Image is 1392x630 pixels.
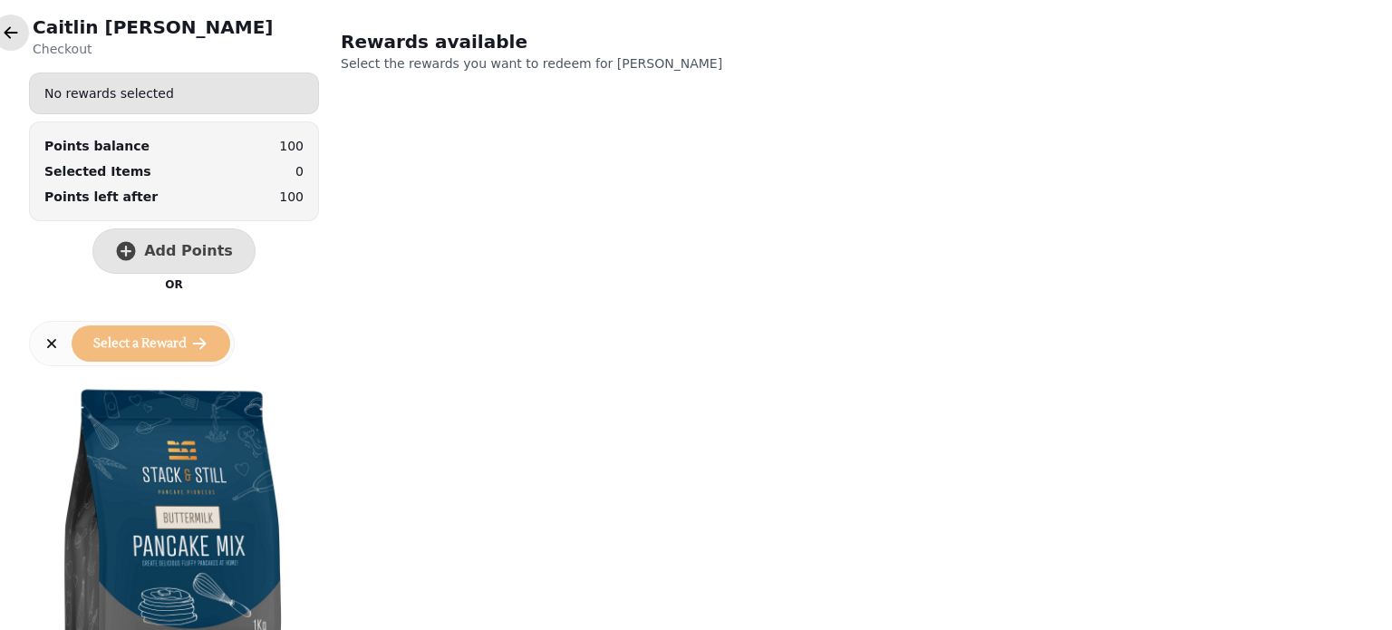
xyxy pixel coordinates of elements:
[144,244,233,258] span: Add Points
[295,162,304,180] p: 0
[279,188,304,206] p: 100
[33,40,273,58] p: Checkout
[165,277,182,292] p: OR
[44,188,158,206] p: Points left after
[279,137,304,155] p: 100
[93,337,187,350] span: Select a Reward
[341,29,689,54] h2: Rewards available
[341,54,805,73] p: Select the rewards you want to redeem for
[617,56,722,71] span: [PERSON_NAME]
[44,137,150,155] div: Points balance
[92,228,256,274] button: Add Points
[44,162,151,180] p: Selected Items
[30,77,318,110] div: No rewards selected
[72,325,230,362] button: Select a Reward
[33,15,273,40] h2: Caitlin [PERSON_NAME]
